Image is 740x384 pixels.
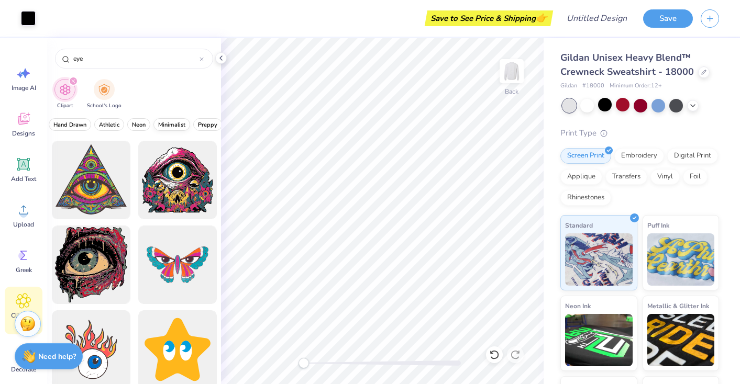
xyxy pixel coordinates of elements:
[560,169,602,185] div: Applique
[614,148,664,164] div: Embroidery
[49,118,91,131] button: filter button
[53,121,86,129] span: Hand Drawn
[560,127,719,139] div: Print Type
[153,118,190,131] button: filter button
[605,169,647,185] div: Transfers
[565,220,593,231] span: Standard
[643,9,693,28] button: Save
[683,169,708,185] div: Foil
[560,51,694,78] span: Gildan Unisex Heavy Blend™ Crewneck Sweatshirt - 18000
[12,84,36,92] span: Image AI
[560,148,611,164] div: Screen Print
[54,79,75,110] div: filter for Clipart
[87,102,122,110] span: School's Logo
[11,175,36,183] span: Add Text
[132,121,146,129] span: Neon
[94,118,124,131] button: filter button
[13,220,34,229] span: Upload
[667,148,718,164] div: Digital Print
[647,233,715,286] img: Puff Ink
[536,12,547,24] span: 👉
[610,82,662,91] span: Minimum Order: 12 +
[565,300,591,311] span: Neon Ink
[6,311,41,328] span: Clipart & logos
[87,79,122,110] button: filter button
[11,365,36,374] span: Decorate
[198,121,217,129] span: Preppy
[582,82,604,91] span: # 18000
[558,8,635,29] input: Untitled Design
[16,266,32,274] span: Greek
[98,84,110,96] img: School's Logo Image
[57,102,73,110] span: Clipart
[72,53,200,64] input: Try "Stars"
[650,169,680,185] div: Vinyl
[299,358,309,368] div: Accessibility label
[647,220,669,231] span: Puff Ink
[54,79,75,110] button: filter button
[560,82,577,91] span: Gildan
[427,10,550,26] div: Save to See Price & Shipping
[193,118,222,131] button: filter button
[127,118,150,131] button: filter button
[565,314,633,366] img: Neon Ink
[565,233,633,286] img: Standard
[87,79,122,110] div: filter for School's Logo
[501,61,522,82] img: Back
[647,300,709,311] span: Metallic & Glitter Ink
[59,84,71,96] img: Clipart Image
[12,129,35,138] span: Designs
[38,352,76,362] strong: Need help?
[505,87,518,96] div: Back
[158,121,185,129] span: Minimalist
[647,314,715,366] img: Metallic & Glitter Ink
[99,121,119,129] span: Athletic
[560,190,611,206] div: Rhinestones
